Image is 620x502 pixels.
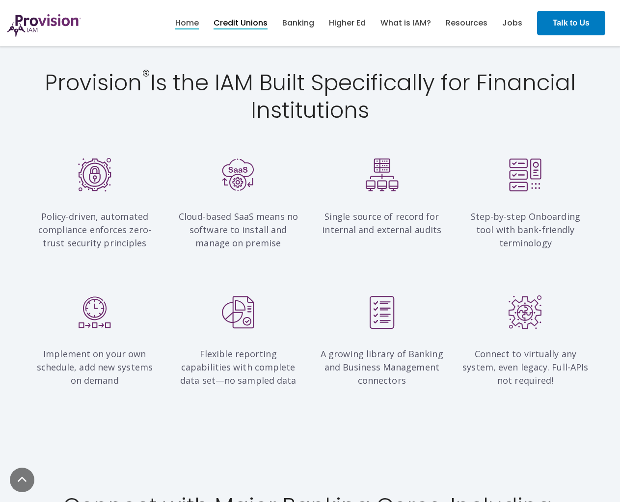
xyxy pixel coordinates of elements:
a: Higher Ed [329,15,366,31]
sup: ® [142,65,150,88]
nav: menu [168,7,530,39]
img: Saas [221,158,255,192]
span: A growing library of Banking and Business Management connectors [321,348,443,386]
img: ProvisionIAM-Logo-Purple [7,14,81,37]
span: Implement on your own schedule, add new systems on demand [37,348,153,386]
a: Resources [446,15,487,31]
a: Credit Unions [214,15,268,31]
img: Report [365,295,399,329]
span: Flexible reporting capabilities with complete data set—no sampled data [180,348,296,386]
img: On_Demand [78,295,111,329]
img: Reporting_Capabilities [221,295,255,329]
span: Policy-driven, automated compliance enforces zero-trust security principles [38,211,152,249]
img: Onboarding_Dashboard [509,158,542,192]
a: Jobs [502,15,522,31]
strong: Talk to Us [553,19,590,27]
h2: Provision Is the IAM Built Specifically for Financial Institutions [30,69,590,125]
a: What is IAM? [380,15,431,31]
img: Single_Source [365,158,399,192]
span: Connect to virtually any system, even legacy. Full-APIs not required! [462,348,588,386]
a: Talk to Us [537,11,605,35]
span: Single source of record for internal and external audits [322,211,441,236]
span: Step-by-step Onboarding tool with bank-friendly terminology [471,211,580,249]
span: Cloud-based SaaS means no software to install and manage on premise [179,211,298,249]
a: Home [175,15,199,31]
a: Banking [282,15,314,31]
img: Connectors [509,295,542,329]
img: security [78,158,111,192]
